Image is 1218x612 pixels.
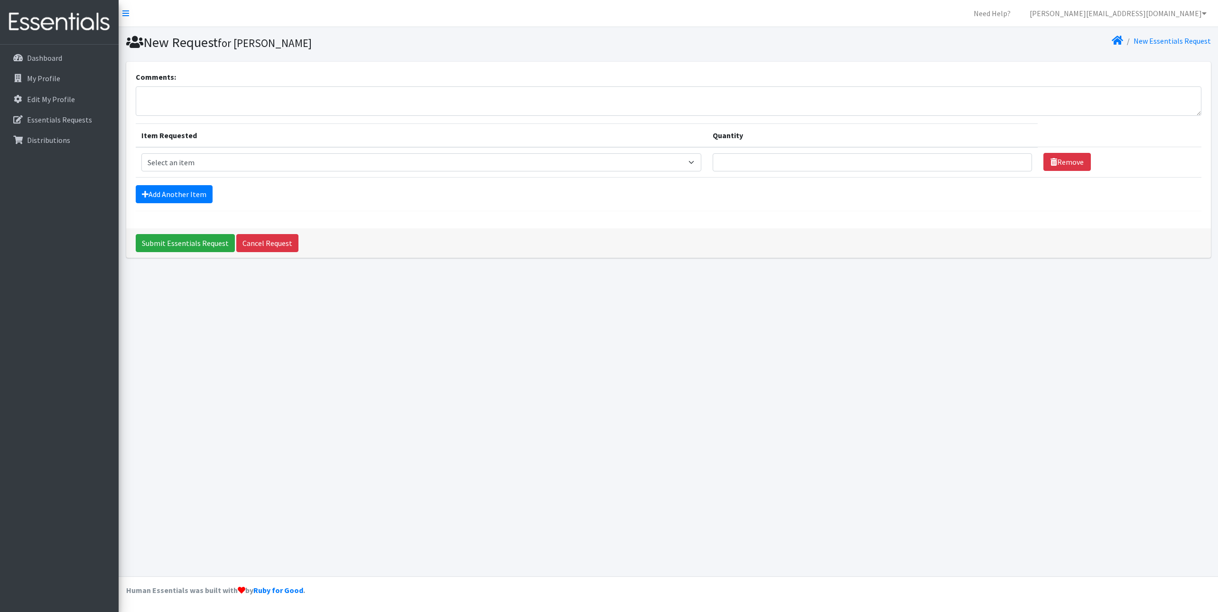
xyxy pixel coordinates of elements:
[136,123,707,147] th: Item Requested
[966,4,1018,23] a: Need Help?
[126,585,305,595] strong: Human Essentials was built with by .
[4,6,115,38] img: HumanEssentials
[136,71,176,83] label: Comments:
[4,90,115,109] a: Edit My Profile
[1043,153,1091,171] a: Remove
[27,53,62,63] p: Dashboard
[4,69,115,88] a: My Profile
[136,185,213,203] a: Add Another Item
[253,585,303,595] a: Ruby for Good
[4,48,115,67] a: Dashboard
[27,115,92,124] p: Essentials Requests
[126,34,665,51] h1: New Request
[1134,36,1211,46] a: New Essentials Request
[27,135,70,145] p: Distributions
[236,234,298,252] a: Cancel Request
[27,94,75,104] p: Edit My Profile
[4,131,115,150] a: Distributions
[4,110,115,129] a: Essentials Requests
[136,234,235,252] input: Submit Essentials Request
[218,36,312,50] small: for [PERSON_NAME]
[27,74,60,83] p: My Profile
[707,123,1038,147] th: Quantity
[1022,4,1214,23] a: [PERSON_NAME][EMAIL_ADDRESS][DOMAIN_NAME]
